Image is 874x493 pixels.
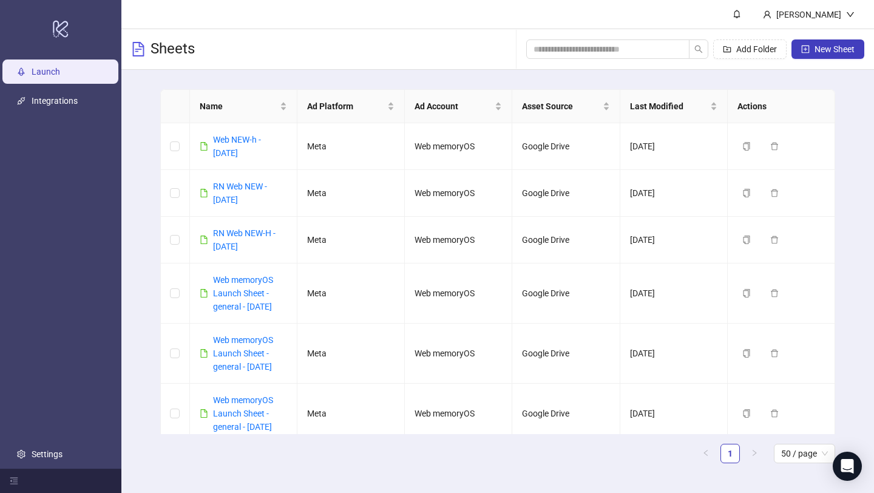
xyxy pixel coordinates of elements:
span: copy [742,189,751,197]
a: 1 [721,444,739,463]
td: Web memoryOS [405,123,512,170]
span: delete [770,236,779,244]
span: file [200,236,208,244]
th: Last Modified [620,90,728,123]
h3: Sheets [151,39,195,59]
span: copy [742,142,751,151]
span: file [200,409,208,418]
span: user [763,10,771,19]
span: delete [770,189,779,197]
li: Next Page [745,444,764,463]
th: Actions [728,90,835,123]
td: Web memoryOS [405,324,512,384]
button: right [745,444,764,463]
td: [DATE] [620,324,728,384]
span: copy [742,236,751,244]
a: Web memoryOS Launch Sheet - general - [DATE] [213,395,273,432]
span: Add Folder [736,44,777,54]
span: Last Modified [630,100,708,113]
span: file-text [131,42,146,56]
th: Ad Account [405,90,512,123]
span: file [200,349,208,358]
button: Add Folder [713,39,787,59]
td: Web memoryOS [405,217,512,263]
a: Settings [32,449,63,459]
a: Web memoryOS Launch Sheet - general - [DATE] [213,335,273,372]
div: Page Size [774,444,835,463]
span: bell [733,10,741,18]
td: Google Drive [512,263,620,324]
span: New Sheet [815,44,855,54]
td: Google Drive [512,384,620,444]
td: [DATE] [620,170,728,217]
td: [DATE] [620,217,728,263]
span: 50 / page [781,444,828,463]
div: [PERSON_NAME] [771,8,846,21]
span: search [694,45,703,53]
span: plus-square [801,45,810,53]
span: delete [770,409,779,418]
span: file [200,189,208,197]
span: right [751,449,758,457]
button: New Sheet [791,39,864,59]
span: Ad Platform [307,100,385,113]
td: Web memoryOS [405,263,512,324]
td: Google Drive [512,217,620,263]
a: Web memoryOS Launch Sheet - general - [DATE] [213,275,273,311]
span: Asset Source [522,100,600,113]
a: Integrations [32,96,78,106]
span: Ad Account [415,100,492,113]
td: Meta [297,324,405,384]
td: Meta [297,123,405,170]
span: menu-fold [10,477,18,485]
td: Meta [297,384,405,444]
span: left [702,449,710,457]
span: copy [742,349,751,358]
td: Google Drive [512,170,620,217]
td: Meta [297,170,405,217]
a: RN Web NEW-H - [DATE] [213,228,276,251]
span: copy [742,409,751,418]
td: [DATE] [620,263,728,324]
td: Web memoryOS [405,384,512,444]
a: RN Web NEW - [DATE] [213,182,267,205]
th: Ad Platform [297,90,405,123]
td: Meta [297,263,405,324]
a: Launch [32,67,60,76]
td: Google Drive [512,324,620,384]
th: Name [190,90,297,123]
li: 1 [720,444,740,463]
th: Asset Source [512,90,620,123]
span: file [200,289,208,297]
td: Web memoryOS [405,170,512,217]
span: delete [770,349,779,358]
td: [DATE] [620,384,728,444]
span: delete [770,142,779,151]
span: copy [742,289,751,297]
span: delete [770,289,779,297]
td: Google Drive [512,123,620,170]
span: folder-add [723,45,731,53]
div: Open Intercom Messenger [833,452,862,481]
td: [DATE] [620,123,728,170]
li: Previous Page [696,444,716,463]
td: Meta [297,217,405,263]
button: left [696,444,716,463]
span: down [846,10,855,19]
span: file [200,142,208,151]
a: Web NEW-h - [DATE] [213,135,261,158]
span: Name [200,100,277,113]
